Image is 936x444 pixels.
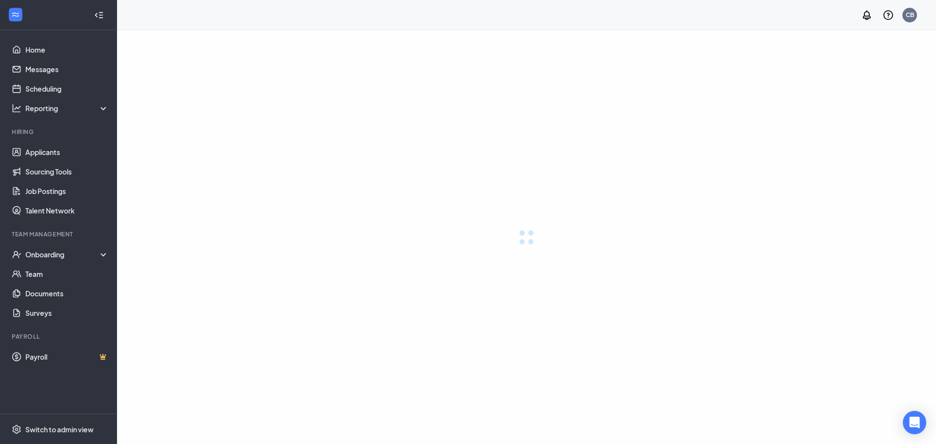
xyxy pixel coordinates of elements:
[25,303,109,323] a: Surveys
[25,40,109,59] a: Home
[25,103,109,113] div: Reporting
[906,11,914,19] div: CB
[25,347,109,367] a: PayrollCrown
[25,162,109,181] a: Sourcing Tools
[12,128,107,136] div: Hiring
[12,103,21,113] svg: Analysis
[25,142,109,162] a: Applicants
[94,10,104,20] svg: Collapse
[25,425,94,434] div: Switch to admin view
[11,10,20,19] svg: WorkstreamLogo
[25,181,109,201] a: Job Postings
[25,284,109,303] a: Documents
[861,9,873,21] svg: Notifications
[25,201,109,220] a: Talent Network
[12,425,21,434] svg: Settings
[903,411,926,434] div: Open Intercom Messenger
[25,250,109,259] div: Onboarding
[25,59,109,79] a: Messages
[12,332,107,341] div: Payroll
[25,79,109,98] a: Scheduling
[12,250,21,259] svg: UserCheck
[12,230,107,238] div: Team Management
[25,264,109,284] a: Team
[882,9,894,21] svg: QuestionInfo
